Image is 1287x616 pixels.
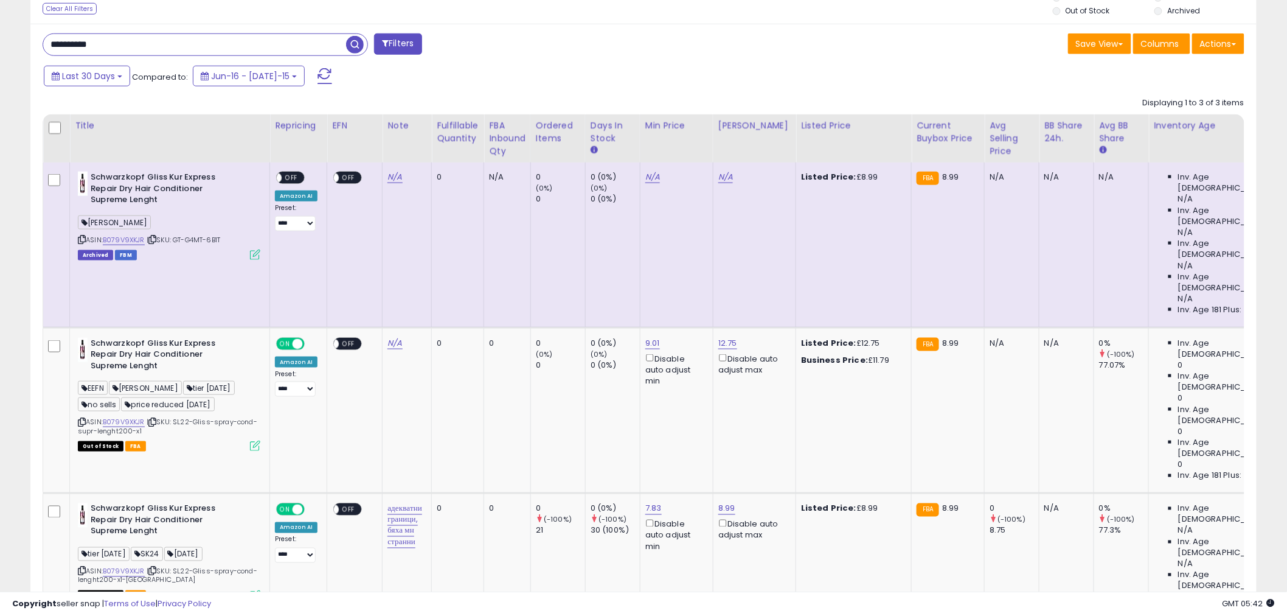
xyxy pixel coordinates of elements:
span: price reduced [DATE] [121,397,214,411]
span: tier [DATE] [78,547,130,561]
span: 0 [1178,393,1183,404]
button: Actions [1192,33,1244,54]
div: Disable auto adjust min [645,352,704,387]
div: Days In Stock [591,119,635,145]
label: Archived [1167,5,1200,16]
small: (-100%) [598,515,626,525]
span: 2025-08-15 05:42 GMT [1223,598,1275,609]
small: (0%) [536,183,553,193]
span: | SKU: SL22-Gliss-spray-cond-supr-lenght200-x1 [78,417,257,435]
a: 7.83 [645,503,662,515]
img: 31CihM+gYsL._SL40_.jpg [78,503,88,528]
b: Schwarzkopf Gliss Kur Express Repair Dry Hair Conditioner Supreme Lenght [91,503,238,541]
strong: Copyright [12,598,57,609]
button: Last 30 Days [44,66,130,86]
span: Columns [1141,38,1179,50]
div: 0 (0%) [591,172,640,183]
span: Listings that have been deleted from Seller Central [78,250,113,261]
div: £11.79 [801,355,902,366]
small: (-100%) [544,515,572,525]
div: 0 [536,338,585,349]
small: (-100%) [1107,349,1135,359]
div: N/A [1099,172,1139,183]
div: 77.3% [1099,525,1148,536]
div: [PERSON_NAME] [718,119,791,132]
div: Amazon AI [275,357,317,368]
div: ASIN: [78,338,260,450]
div: 0 [489,503,521,514]
div: N/A [990,172,1030,183]
div: 0 [437,503,474,514]
div: 0 [437,338,474,349]
div: Clear All Filters [43,3,97,15]
a: B079V9XKJR [103,417,145,427]
b: Business Price: [801,354,868,366]
span: All listings that are currently out of stock and unavailable for purchase on Amazon [78,441,123,452]
div: Disable auto adjust max [718,352,786,376]
button: Columns [1133,33,1190,54]
small: (0%) [536,349,553,359]
div: £12.75 [801,338,902,349]
span: OFF [339,173,359,183]
span: EEFN [78,381,108,395]
span: [PERSON_NAME] [78,215,151,229]
div: 0 [536,172,585,183]
span: Inv. Age 181 Plus: [1178,304,1242,315]
label: Out of Stock [1066,5,1110,16]
button: Jun-16 - [DATE]-15 [193,66,305,86]
span: 8.99 [942,337,959,349]
a: Privacy Policy [158,598,211,609]
div: FBA inbound Qty [489,119,526,158]
small: FBA [917,338,939,351]
a: 12.75 [718,337,737,349]
span: N/A [1178,525,1193,536]
small: (-100%) [1107,515,1135,525]
div: 0 (0%) [591,338,640,349]
div: ASIN: [78,172,260,259]
span: [DATE] [164,547,203,561]
a: N/A [387,171,402,183]
span: OFF [339,505,359,515]
span: N/A [1178,194,1193,205]
button: Filters [374,33,421,55]
span: 8.99 [942,171,959,183]
div: 0 [536,360,585,371]
a: N/A [387,337,402,349]
span: FBA [125,441,146,452]
a: 8.99 [718,503,735,515]
div: Listed Price [801,119,906,132]
div: N/A [1044,172,1084,183]
span: 0 [1178,360,1183,371]
span: | SKU: GT-G4MT-6B1T [147,235,220,245]
span: FBM [115,250,137,261]
span: 0 [1178,426,1183,437]
span: ON [277,338,293,349]
span: Compared to: [132,71,188,83]
div: 77.07% [1099,360,1148,371]
div: Amazon AI [275,522,317,533]
button: Save View [1068,33,1131,54]
div: 0 (0%) [591,503,640,514]
img: 31CihM+gYsL._SL40_.jpg [78,338,88,362]
small: Avg BB Share. [1099,145,1106,156]
div: Avg Selling Price [990,119,1034,158]
small: Days In Stock. [591,145,598,156]
span: 8.99 [942,503,959,514]
span: Last 30 Days [62,70,115,82]
a: 9.01 [645,337,660,349]
span: OFF [303,338,322,349]
div: Disable auto adjust min [645,517,704,553]
a: Terms of Use [104,598,156,609]
div: 21 [536,525,585,536]
div: 0 (0%) [591,194,640,205]
span: tier [DATE] [183,381,235,395]
div: 0 [536,503,585,514]
div: 0 (0%) [591,360,640,371]
div: Preset: [275,536,317,563]
div: Preset: [275,204,317,231]
div: 0% [1099,338,1148,349]
b: Schwarzkopf Gliss Kur Express Repair Dry Hair Conditioner Supreme Lenght [91,338,238,375]
div: 0 [990,503,1039,514]
b: Listed Price: [801,503,856,514]
span: N/A [1178,261,1193,271]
